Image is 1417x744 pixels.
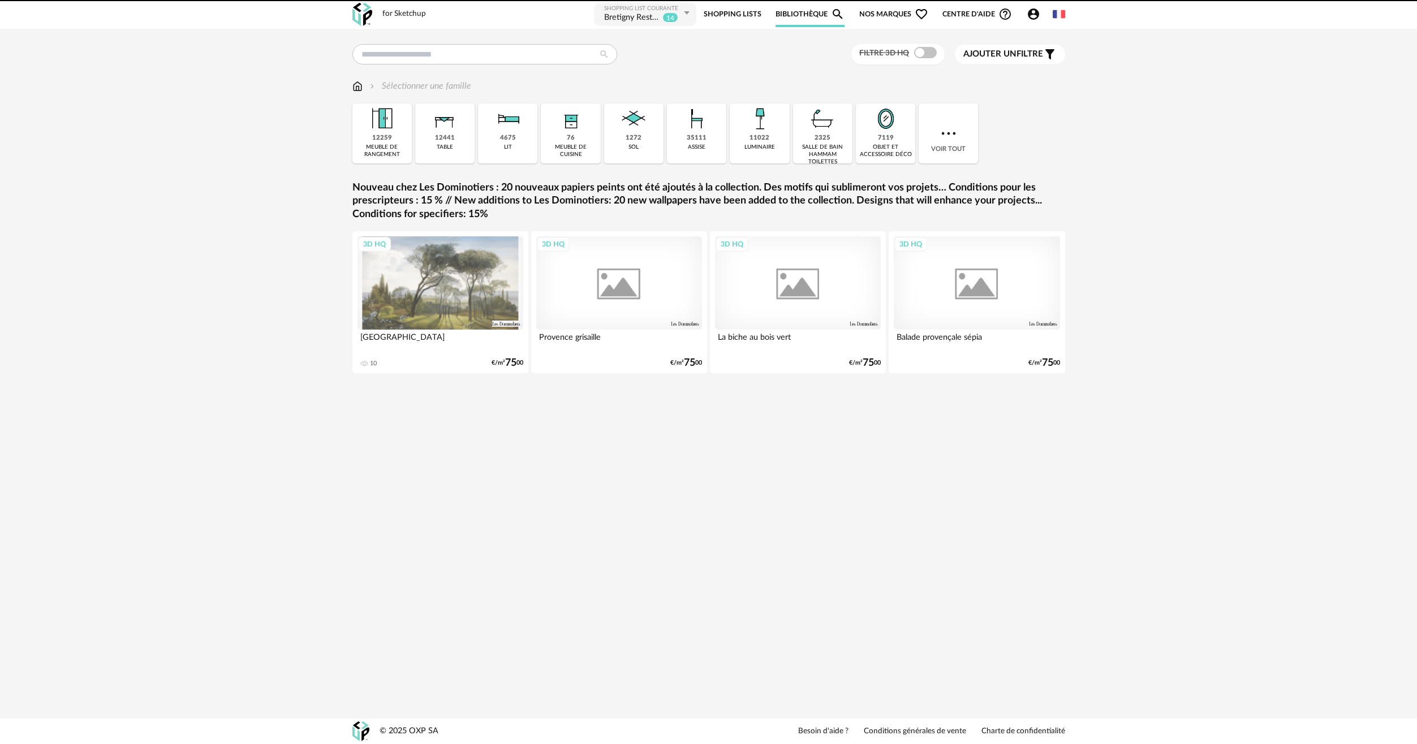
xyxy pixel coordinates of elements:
img: svg+xml;base64,PHN2ZyB3aWR0aD0iMTYiIGhlaWdodD0iMTciIHZpZXdCb3g9IjAgMCAxNiAxNyIgZmlsbD0ibm9uZSIgeG... [352,80,363,93]
div: 12259 [372,134,392,142]
div: €/m² 00 [849,359,881,367]
div: 3D HQ [537,237,570,252]
span: Filtre 3D HQ [859,49,909,57]
span: 75 [684,359,695,367]
span: 75 [505,359,516,367]
img: Table.png [429,103,460,134]
span: 75 [863,359,874,367]
div: 12441 [435,134,455,142]
span: filtre [963,49,1043,60]
a: 3D HQ [GEOGRAPHIC_DATA] 10 €/m²7500 [352,231,529,373]
a: Shopping Lists [704,2,761,27]
div: 10 [370,360,377,367]
div: 2325 [815,134,830,142]
a: BibliothèqueMagnify icon [776,2,845,27]
div: Bretigny Restaurant [604,12,660,24]
div: 4675 [500,134,516,142]
span: Heart Outline icon [915,7,928,21]
span: 75 [1042,359,1053,367]
div: table [437,144,453,151]
div: luminaire [744,144,775,151]
img: Literie.png [493,103,523,134]
div: salle de bain hammam toilettes [796,144,849,166]
img: OXP [352,721,369,741]
div: meuble de rangement [356,144,408,158]
div: sol [628,144,639,151]
img: Miroir.png [871,103,901,134]
img: OXP [352,3,372,26]
img: Luminaire.png [744,103,775,134]
div: Provence grisaille [536,330,703,352]
a: Besoin d'aide ? [798,726,849,737]
div: © 2025 OXP SA [380,726,438,737]
span: Magnify icon [831,7,845,21]
a: Charte de confidentialité [981,726,1065,737]
sup: 14 [662,12,678,23]
span: Ajouter un [963,50,1017,58]
span: Account Circle icon [1027,7,1045,21]
a: 3D HQ Provence grisaille €/m²7500 [531,231,708,373]
div: Shopping List courante [604,5,681,12]
a: 3D HQ La biche au bois vert €/m²7500 [710,231,886,373]
div: 3D HQ [894,237,927,252]
div: 3D HQ [716,237,748,252]
img: Rangement.png [555,103,586,134]
img: Assise.png [682,103,712,134]
a: 3D HQ Balade provençale sépia €/m²7500 [889,231,1065,373]
div: Sélectionner une famille [368,80,471,93]
div: La biche au bois vert [715,330,881,352]
div: Voir tout [919,103,978,163]
button: Ajouter unfiltre Filter icon [955,45,1065,64]
span: Centre d'aideHelp Circle Outline icon [942,7,1012,21]
a: Nouveau chez Les Dominotiers : 20 nouveaux papiers peints ont été ajoutés à la collection. Des mo... [352,181,1065,221]
img: fr [1053,8,1065,20]
div: 1272 [626,134,641,142]
span: Filter icon [1043,47,1057,61]
span: Help Circle Outline icon [998,7,1012,21]
img: Salle%20de%20bain.png [807,103,838,134]
div: 76 [567,134,575,142]
div: 7119 [878,134,894,142]
img: Sol.png [618,103,649,134]
div: [GEOGRAPHIC_DATA] [358,330,524,352]
img: more.7b13dc1.svg [938,123,959,144]
div: assise [688,144,705,151]
div: €/m² 00 [670,359,702,367]
div: €/m² 00 [1028,359,1060,367]
div: 11022 [750,134,769,142]
div: Balade provençale sépia [894,330,1060,352]
img: Meuble%20de%20rangement.png [367,103,397,134]
img: svg+xml;base64,PHN2ZyB3aWR0aD0iMTYiIGhlaWdodD0iMTYiIHZpZXdCb3g9IjAgMCAxNiAxNiIgZmlsbD0ibm9uZSIgeG... [368,80,377,93]
div: meuble de cuisine [544,144,597,158]
div: objet et accessoire déco [859,144,912,158]
span: Account Circle icon [1027,7,1040,21]
div: 3D HQ [358,237,391,252]
div: €/m² 00 [492,359,523,367]
div: lit [504,144,512,151]
div: for Sketchup [382,9,426,19]
div: 35111 [687,134,707,142]
a: Conditions générales de vente [864,726,966,737]
span: Nos marques [859,2,928,27]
